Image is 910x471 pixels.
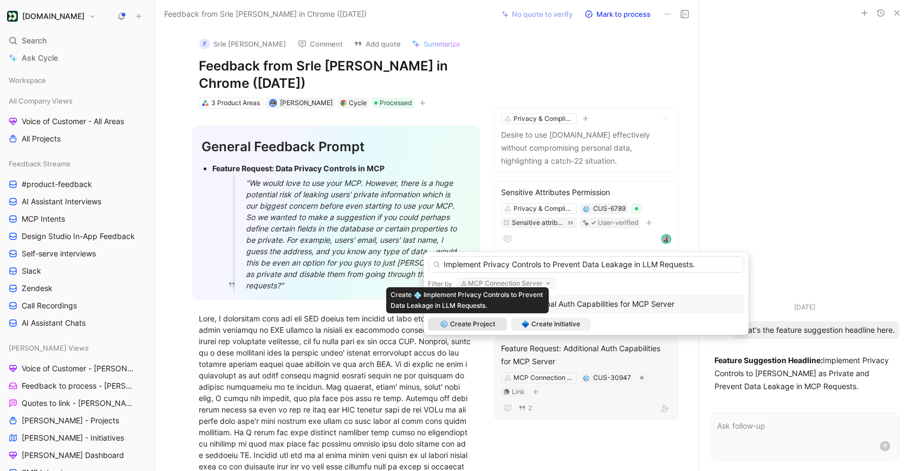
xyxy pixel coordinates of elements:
[428,280,452,288] div: Filter by
[459,299,674,308] span: Feature Request: Additional Auth Capabilities for MCP Server
[457,277,556,290] button: MCP Connection Server
[440,320,448,328] img: 💠
[531,319,580,330] span: Create Initiative
[428,256,744,273] input: Search...
[431,300,439,308] img: 💠
[450,319,495,330] span: Create Project
[522,320,529,328] img: 🔷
